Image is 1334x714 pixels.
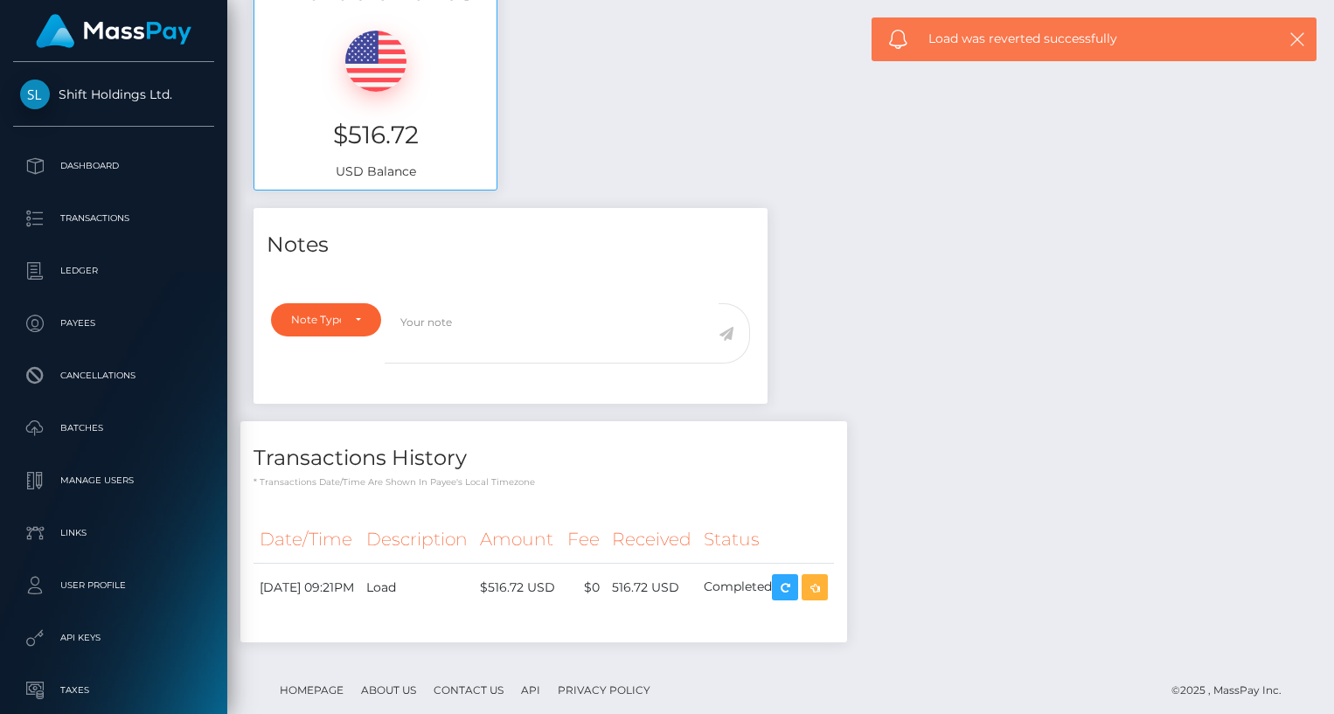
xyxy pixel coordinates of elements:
[345,31,406,92] img: USD.png
[561,564,606,612] td: $0
[254,443,834,474] h4: Transactions History
[20,205,207,232] p: Transactions
[20,677,207,704] p: Taxes
[13,302,214,345] a: Payees
[13,144,214,188] a: Dashboard
[267,230,754,260] h4: Notes
[13,669,214,712] a: Taxes
[20,258,207,284] p: Ledger
[698,516,834,564] th: Status
[13,197,214,240] a: Transactions
[551,676,657,704] a: Privacy Policy
[360,516,474,564] th: Description
[20,572,207,599] p: User Profile
[606,564,698,612] td: 516.72 USD
[474,516,561,564] th: Amount
[20,80,50,109] img: Shift Holdings Ltd.
[13,249,214,293] a: Ledger
[20,153,207,179] p: Dashboard
[291,313,341,327] div: Note Type
[13,511,214,555] a: Links
[254,9,497,190] div: USD Balance
[360,564,474,612] td: Load
[928,30,1258,48] span: Load was reverted successfully
[561,516,606,564] th: Fee
[254,564,360,612] td: [DATE] 09:21PM
[13,616,214,660] a: API Keys
[20,363,207,389] p: Cancellations
[271,303,381,336] button: Note Type
[514,676,547,704] a: API
[20,468,207,494] p: Manage Users
[354,676,423,704] a: About Us
[1171,681,1295,700] div: © 2025 , MassPay Inc.
[20,310,207,336] p: Payees
[254,516,360,564] th: Date/Time
[36,14,191,48] img: MassPay Logo
[606,516,698,564] th: Received
[427,676,511,704] a: Contact Us
[13,564,214,607] a: User Profile
[698,564,834,612] td: Completed
[474,564,561,612] td: $516.72 USD
[20,520,207,546] p: Links
[13,459,214,503] a: Manage Users
[13,87,214,102] span: Shift Holdings Ltd.
[13,406,214,450] a: Batches
[20,625,207,651] p: API Keys
[267,118,483,152] h3: $516.72
[13,354,214,398] a: Cancellations
[20,415,207,441] p: Batches
[273,676,351,704] a: Homepage
[254,475,834,489] p: * Transactions date/time are shown in payee's local timezone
